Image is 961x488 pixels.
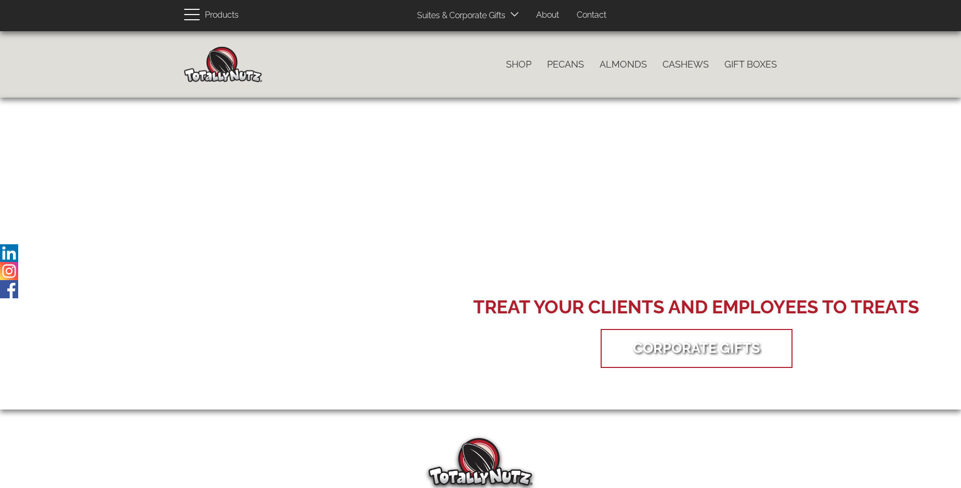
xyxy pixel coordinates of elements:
[498,54,539,75] a: Shop
[428,438,533,485] img: Totally Nutz Logo
[592,54,655,75] a: Almonds
[184,47,262,82] img: Home
[617,332,776,364] a: Corporate Gifts
[205,8,239,23] span: Products
[528,5,567,25] a: About
[655,54,717,75] a: Cashews
[409,6,509,26] a: Suites & Corporate Gifts
[569,5,614,25] a: Contact
[473,294,919,320] div: Treat your Clients and Employees to Treats
[539,54,592,75] a: Pecans
[717,54,785,75] a: Gift Boxes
